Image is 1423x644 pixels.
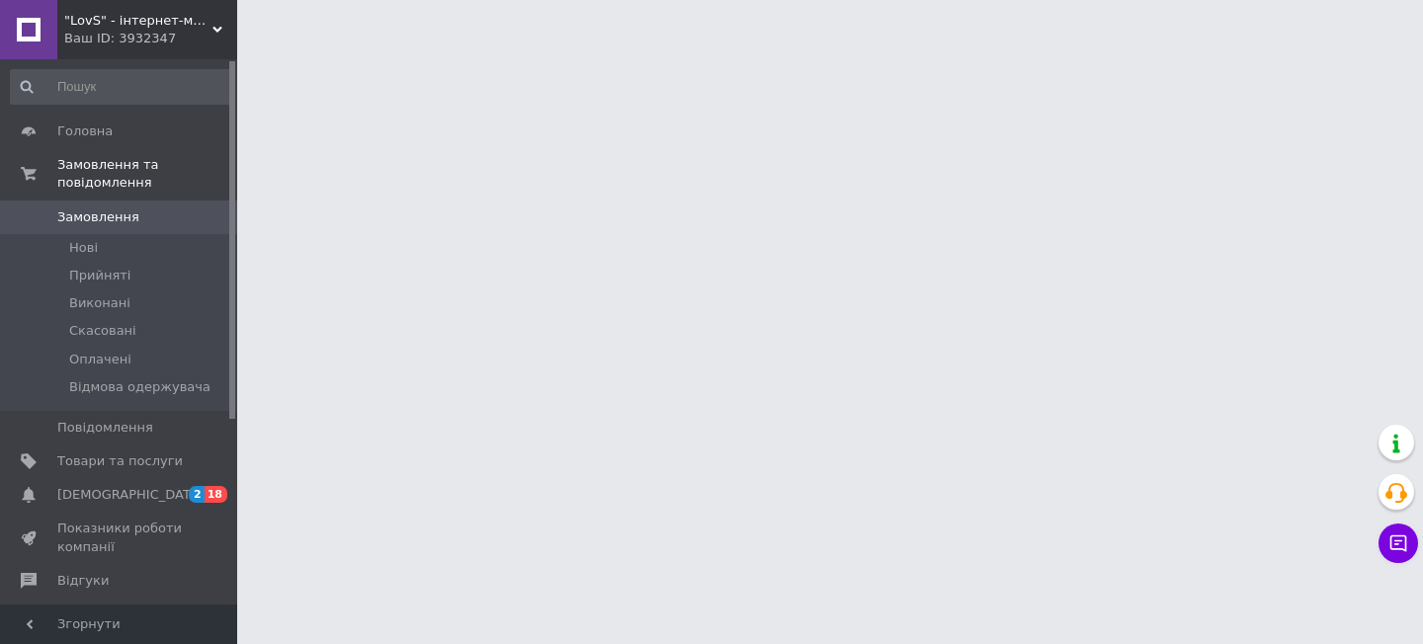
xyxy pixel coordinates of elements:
span: "LovS" - інтернет-магазин жіночого взуття [64,12,212,30]
span: Виконані [69,294,130,312]
span: Відмова одержувача [69,378,210,396]
span: Замовлення [57,208,139,226]
span: Замовлення та повідомлення [57,156,237,192]
span: [DEMOGRAPHIC_DATA] [57,486,204,504]
span: 18 [205,486,227,503]
span: Скасовані [69,322,136,340]
span: Відгуки [57,572,109,590]
span: Прийняті [69,267,130,284]
span: Оплачені [69,351,131,368]
span: Показники роботи компанії [57,520,183,555]
span: Головна [57,122,113,140]
input: Пошук [10,69,233,105]
span: Повідомлення [57,419,153,437]
span: 2 [189,486,205,503]
div: Ваш ID: 3932347 [64,30,237,47]
button: Чат з покупцем [1379,523,1418,563]
span: Нові [69,239,98,257]
span: Товари та послуги [57,452,183,470]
